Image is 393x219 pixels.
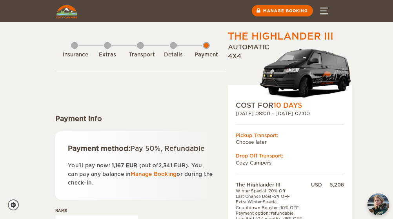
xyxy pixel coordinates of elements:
td: The Highlander III [236,181,309,188]
div: 5,208 [322,181,344,188]
a: Cookie settings [8,199,24,210]
label: Name [55,208,138,214]
div: COST FOR [236,101,344,110]
td: Cozy Campers [236,159,344,166]
span: 1,167 [112,163,124,168]
div: USD [309,181,322,188]
div: Payment [195,51,218,59]
div: Transport [129,51,152,59]
div: Automatic 4x4 [228,43,352,100]
img: Cozy Campers [56,5,77,18]
td: Last Chance Deal -5% OFF [236,194,309,199]
p: You'll pay now: (out of ). You can pay any balance in or during the check-in. [68,161,213,187]
div: Insurance [63,51,86,59]
td: Winter Special -20% Off [236,188,309,194]
span: EUR [126,163,138,168]
span: 10 Days [273,101,302,109]
div: Payment method: [68,144,213,153]
a: Manage Booking [131,171,177,177]
span: EUR [174,163,186,168]
span: Pay 50%, Refundable [130,145,205,152]
img: Freyja at Cozy Campers [368,194,389,215]
td: Extra Winter Special [236,199,309,205]
div: Details [162,51,185,59]
td: Countdown Booster -10% OFF [236,205,309,210]
img: stor-langur-4.png [259,45,352,101]
td: Payment option: refundable [236,210,309,216]
span: 2,341 [158,163,172,168]
div: The Highlander III [228,30,333,43]
div: Pickup Transport: [236,132,344,139]
a: Manage booking [252,5,313,16]
div: [DATE] 08:00 - [DATE] 07:00 [236,110,344,117]
div: Payment info [55,114,226,123]
td: Choose later [236,139,344,145]
button: chat-button [368,194,389,215]
div: Drop Off Transport: [236,152,344,159]
div: Extras [96,51,119,59]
